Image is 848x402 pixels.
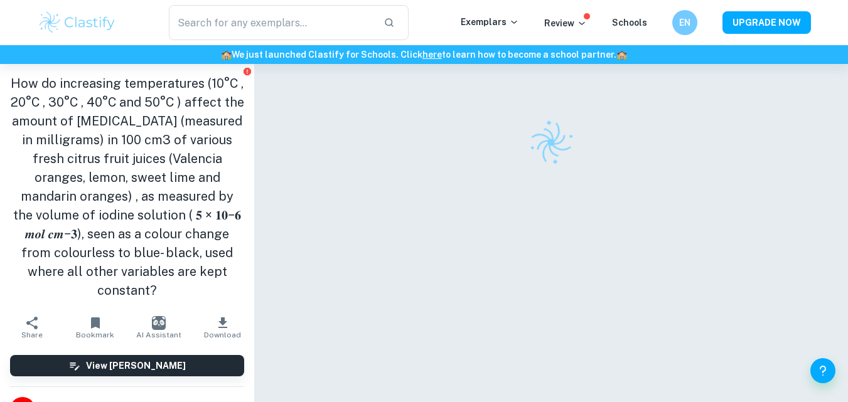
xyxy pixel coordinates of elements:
span: 🏫 [221,50,232,60]
h1: How do increasing temperatures (10°C , 20°C , 30°C , 40°C and 50°C ) affect the amount of [MEDICA... [10,74,244,300]
button: UPGRADE NOW [722,11,811,34]
span: Download [204,331,241,339]
h6: EN [677,16,692,29]
button: Download [191,310,254,345]
button: EN [672,10,697,35]
img: Clastify logo [38,10,117,35]
h6: View [PERSON_NAME] [86,359,186,373]
button: Help and Feedback [810,358,835,383]
button: Bookmark [63,310,127,345]
a: Schools [612,18,647,28]
img: AI Assistant [152,316,166,330]
p: Exemplars [461,15,519,29]
p: Review [544,16,587,30]
span: AI Assistant [136,331,181,339]
button: AI Assistant [127,310,191,345]
button: Report issue [242,66,252,76]
span: Bookmark [76,331,114,339]
a: here [422,50,442,60]
span: Share [21,331,43,339]
input: Search for any exemplars... [169,5,374,40]
h6: We just launched Clastify for Schools. Click to learn how to become a school partner. [3,48,845,61]
span: 🏫 [616,50,627,60]
button: View [PERSON_NAME] [10,355,244,376]
img: Clastify logo [521,112,581,172]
